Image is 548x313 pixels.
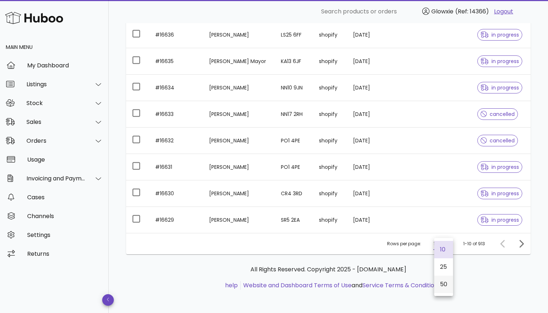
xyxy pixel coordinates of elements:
[313,48,347,75] td: shopify
[132,265,525,274] p: All Rights Reserved. Copyright 2025 - [DOMAIN_NAME]
[27,231,103,238] div: Settings
[149,180,203,207] td: #16630
[225,281,238,289] a: help
[347,180,395,207] td: [DATE]
[481,32,519,37] span: in progress
[275,128,314,154] td: PO1 4PE
[313,207,347,233] td: shopify
[481,85,519,90] span: in progress
[275,207,314,233] td: SR5 2EA
[149,75,203,101] td: #16634
[347,128,395,154] td: [DATE]
[5,10,63,26] img: Huboo Logo
[149,207,203,233] td: #16629
[149,101,203,128] td: #16633
[313,154,347,180] td: shopify
[433,241,438,247] div: 10
[203,75,275,101] td: [PERSON_NAME]
[347,154,395,180] td: [DATE]
[347,207,395,233] td: [DATE]
[347,48,395,75] td: [DATE]
[275,154,314,180] td: PO1 4PE
[313,128,347,154] td: shopify
[27,213,103,220] div: Channels
[203,180,275,207] td: [PERSON_NAME]
[203,101,275,128] td: [PERSON_NAME]
[26,137,86,144] div: Orders
[481,164,519,170] span: in progress
[313,101,347,128] td: shopify
[440,246,447,253] div: 10
[149,48,203,75] td: #16635
[27,62,103,69] div: My Dashboard
[275,101,314,128] td: NN17 2RH
[26,118,86,125] div: Sales
[347,22,395,48] td: [DATE]
[481,191,519,196] span: in progress
[149,22,203,48] td: #16636
[440,281,447,288] div: 50
[313,180,347,207] td: shopify
[481,112,515,117] span: cancelled
[431,7,453,16] span: Glowxie
[27,250,103,257] div: Returns
[203,22,275,48] td: [PERSON_NAME]
[203,207,275,233] td: [PERSON_NAME]
[481,59,519,64] span: in progress
[481,138,515,143] span: cancelled
[362,281,441,289] a: Service Terms & Conditions
[515,237,528,250] button: Next page
[149,128,203,154] td: #16632
[275,48,314,75] td: KA13 6JF
[27,156,103,163] div: Usage
[481,217,519,222] span: in progress
[455,7,489,16] span: (Ref: 14366)
[433,238,449,250] div: 10Rows per page:
[387,233,449,254] div: Rows per page:
[26,100,86,107] div: Stock
[243,281,352,289] a: Website and Dashboard Terms of Use
[275,180,314,207] td: CR4 3RD
[149,154,203,180] td: #16631
[440,263,447,270] div: 25
[241,281,441,290] li: and
[27,194,103,201] div: Cases
[203,48,275,75] td: [PERSON_NAME] Mayor
[26,175,86,182] div: Invoicing and Payments
[275,75,314,101] td: NN10 9JN
[494,7,513,16] a: Logout
[313,22,347,48] td: shopify
[26,81,86,88] div: Listings
[313,75,347,101] td: shopify
[203,128,275,154] td: [PERSON_NAME]
[275,22,314,48] td: LS25 6FF
[203,154,275,180] td: [PERSON_NAME]
[463,241,485,247] div: 1-10 of 913
[347,101,395,128] td: [DATE]
[347,75,395,101] td: [DATE]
